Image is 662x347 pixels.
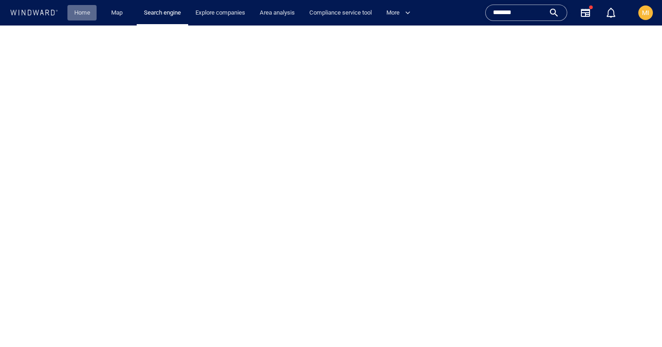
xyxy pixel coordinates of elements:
a: Map [108,5,129,21]
span: More [386,8,411,18]
a: Search engine [140,5,185,21]
button: Home [67,5,97,21]
a: Explore companies [192,5,249,21]
div: Notification center [606,7,616,18]
a: Area analysis [256,5,298,21]
iframe: Chat [623,306,655,340]
button: More [383,5,418,21]
button: Map [104,5,133,21]
button: MI [636,4,655,22]
span: MI [642,9,649,16]
a: Home [71,5,94,21]
a: Compliance service tool [306,5,375,21]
